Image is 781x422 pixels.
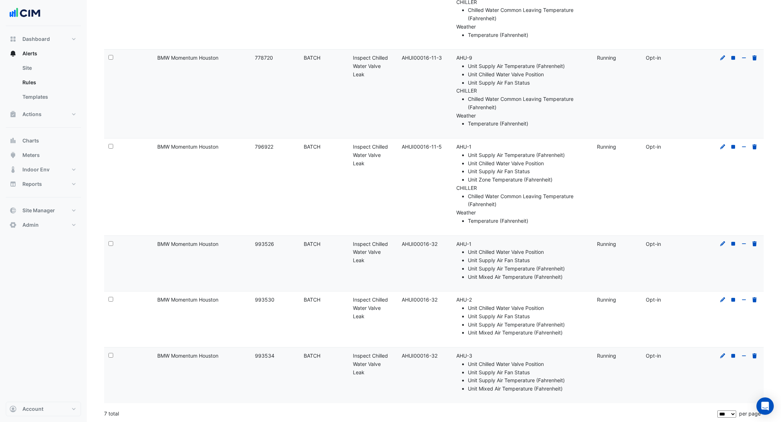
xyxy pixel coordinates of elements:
span: Admin [22,221,39,229]
li: Unit Supply Air Fan Status [468,368,588,377]
app-icon: Charts [9,137,17,144]
a: Delete Rule [751,144,758,150]
span: Reports [22,180,42,188]
li: Unit Chilled Water Valve Position [468,360,588,368]
li: Unit Mixed Air Temperature (Fahrenheit) [468,385,588,393]
div: Inspect Chilled Water Valve Leak [353,296,393,320]
div: BATCH [304,143,344,151]
a: Templates [17,90,81,104]
div: 778720 [255,54,295,62]
div: Running [597,54,637,62]
app-icon: Actions [9,111,17,118]
div: Alerts [6,61,81,107]
li: Unit Supply Air Temperature (Fahrenheit) [468,265,588,273]
button: Account [6,402,81,416]
app-icon: Meters [9,152,17,159]
div: Running [597,143,637,151]
span: Site Manager [22,207,55,214]
a: Stop Rule [730,353,737,359]
a: Stop Rule [730,144,737,150]
div: Opt-in [646,143,686,151]
a: Stop Rule [730,297,737,303]
a: Edit Rule [720,353,726,359]
li: Temperature (Fahrenheit) [468,31,588,39]
img: Company Logo [9,6,41,20]
div: 993534 [255,352,295,360]
span: Indoor Env [22,166,50,173]
div: 993530 [255,296,295,304]
span: Charts [22,137,39,144]
li: Unit Chilled Water Valve Position [468,159,588,168]
button: Charts [6,133,81,148]
li: CHILLER [456,184,588,209]
div: Open Intercom Messenger [756,397,774,415]
li: Unit Supply Air Fan Status [468,79,588,87]
li: Unit Supply Air Fan Status [468,256,588,265]
li: Unit Chilled Water Valve Position [468,248,588,256]
li: Unit Zone Temperature (Fahrenheit) [468,176,588,184]
div: Running [597,352,637,360]
div: BMW Momentum Houston [157,54,246,62]
div: BATCH [304,296,344,304]
div: BMW Momentum Houston [157,352,246,360]
li: Temperature (Fahrenheit) [468,120,588,128]
li: Chilled Water Common Leaving Temperature (Fahrenheit) [468,192,588,209]
a: Delete Rule [751,297,758,303]
a: Delete Rule [751,55,758,61]
li: Unit Chilled Water Valve Position [468,304,588,312]
li: Unit Supply Air Temperature (Fahrenheit) [468,321,588,329]
li: Unit Chilled Water Valve Position [468,71,588,79]
div: AHUI00016-32 [402,352,442,360]
li: AHU-1 [456,143,588,184]
app-icon: Reports [9,180,17,188]
a: Opt-out [741,353,747,359]
div: AHUI00016-32 [402,240,442,248]
button: Meters [6,148,81,162]
div: Inspect Chilled Water Valve Leak [353,240,393,265]
app-icon: Dashboard [9,35,17,43]
button: Site Manager [6,203,81,218]
span: Actions [22,111,42,118]
li: Chilled Water Common Leaving Temperature (Fahrenheit) [468,95,588,112]
a: Edit Rule [720,241,726,247]
li: AHU-2 [456,296,588,337]
app-icon: Admin [9,221,17,229]
li: Unit Supply Air Fan Status [468,167,588,176]
div: Opt-in [646,296,686,304]
div: 796922 [255,143,295,151]
a: Edit Rule [720,297,726,303]
a: Edit Rule [720,55,726,61]
li: Unit Supply Air Temperature (Fahrenheit) [468,151,588,159]
a: Delete Rule [751,241,758,247]
a: Delete Rule [751,353,758,359]
li: CHILLER [456,87,588,111]
div: Running [597,240,637,248]
a: Opt-out [741,55,747,61]
span: Dashboard [22,35,50,43]
a: Opt-out [741,241,747,247]
div: Opt-in [646,54,686,62]
li: Unit Supply Air Fan Status [468,312,588,321]
a: Edit Rule [720,144,726,150]
li: AHU-3 [456,352,588,393]
div: BATCH [304,240,344,248]
div: BMW Momentum Houston [157,143,246,151]
span: Meters [22,152,40,159]
span: Alerts [22,50,37,57]
li: Chilled Water Common Leaving Temperature (Fahrenheit) [468,6,588,23]
app-icon: Alerts [9,50,17,57]
button: Admin [6,218,81,232]
app-icon: Indoor Env [9,166,17,173]
div: 993526 [255,240,295,248]
a: Rules [17,75,81,90]
div: AHUI00016-11-3 [402,54,442,62]
a: Stop Rule [730,55,737,61]
div: Running [597,296,637,304]
li: Unit Mixed Air Temperature (Fahrenheit) [468,273,588,281]
a: Site [17,61,81,75]
li: Weather [456,209,588,225]
li: Temperature (Fahrenheit) [468,217,588,225]
div: Inspect Chilled Water Valve Leak [353,352,393,376]
div: Inspect Chilled Water Valve Leak [353,54,393,78]
button: Indoor Env [6,162,81,177]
